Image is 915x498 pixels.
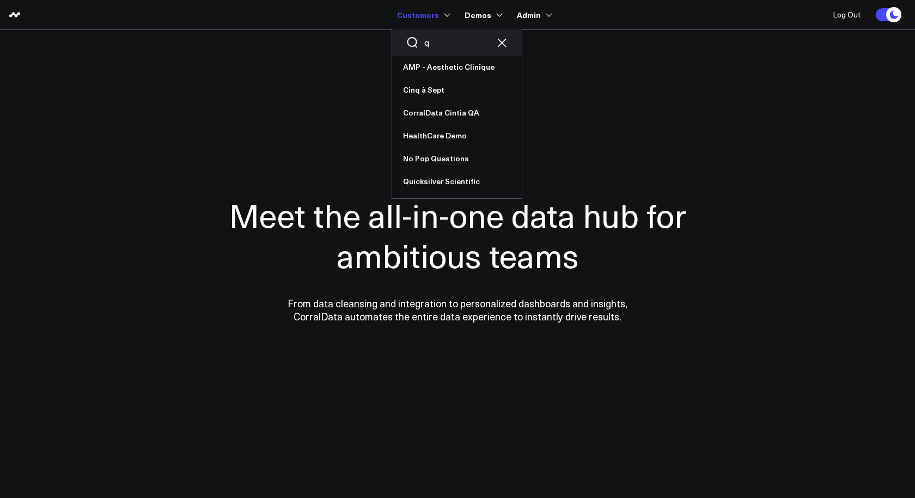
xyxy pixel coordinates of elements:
a: Admin [517,5,550,25]
a: AMP - Aesthetic Clinique [392,56,522,78]
a: Demos [465,5,501,25]
button: Clear search [495,36,508,49]
button: Search customers button [406,36,419,49]
a: HealthCare Demo [392,124,522,147]
a: Quicksilver Scientific [392,170,522,193]
a: No Pop Questions [392,147,522,170]
a: Cinq à Sept [392,78,522,101]
a: CorralData Cintia QA [392,101,522,124]
input: Search customers input [424,37,490,48]
h1: Meet the all-in-one data hub for ambitious teams [191,195,724,275]
a: Customers [397,5,448,25]
p: From data cleansing and integration to personalized dashboards and insights, CorralData automates... [264,297,651,323]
